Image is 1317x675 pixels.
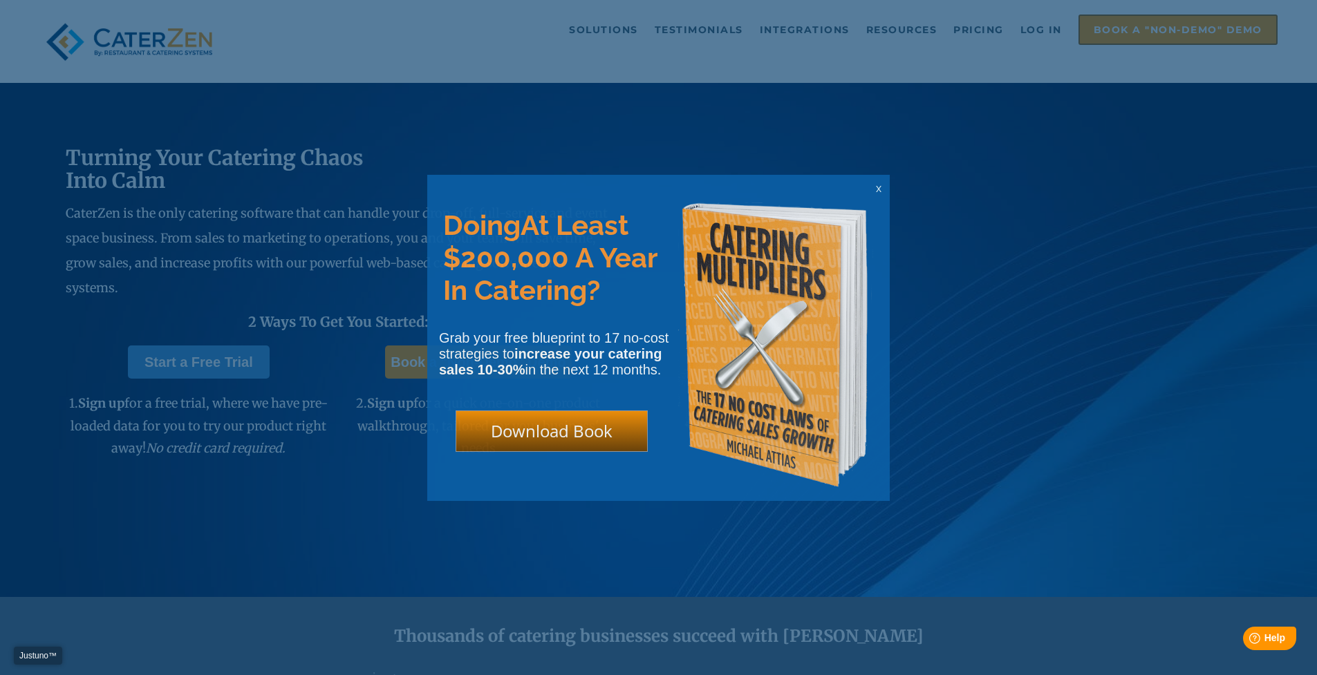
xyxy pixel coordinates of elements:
[876,182,881,195] span: x
[439,346,662,377] strong: increase your catering sales 10-30%
[868,175,890,202] div: x
[443,209,657,306] span: At Least $200,000 A Year In Catering?
[443,209,521,241] span: Doing
[14,647,62,665] a: Justuno™
[456,410,648,452] div: Download Book
[491,419,613,442] span: Download Book
[1194,621,1302,660] iframe: Help widget launcher
[439,330,669,377] span: Grab your free blueprint to 17 no-cost strategies to in the next 12 months.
